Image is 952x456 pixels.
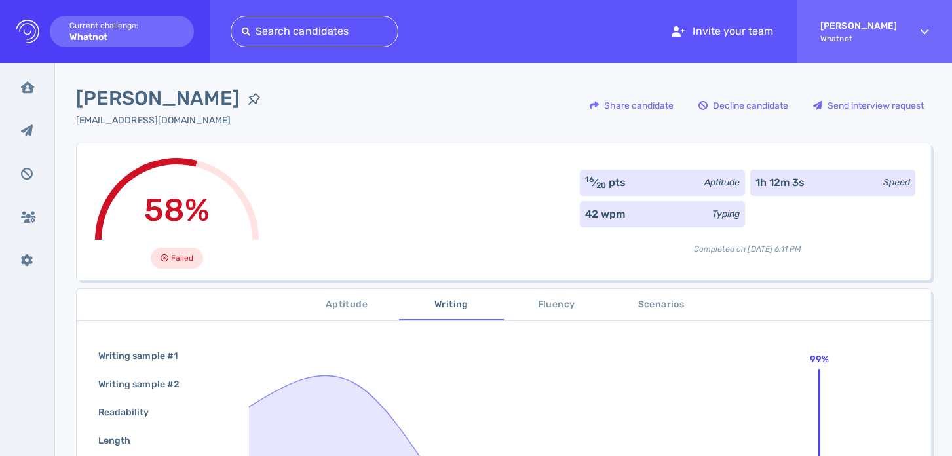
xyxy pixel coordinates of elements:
div: Share candidate [583,90,680,121]
button: Decline candidate [691,90,795,121]
div: ⁄ pts [585,175,626,191]
sub: 20 [596,181,606,190]
div: Completed on [DATE] 6:11 PM [580,233,915,255]
span: Scenarios [617,297,706,313]
strong: [PERSON_NAME] [820,20,897,31]
div: 42 wpm [585,206,625,222]
span: Fluency [512,297,601,313]
div: Writing sample #1 [96,347,193,366]
div: Click to copy the email address [76,113,269,127]
div: Readability [96,403,165,422]
span: Writing [407,297,496,313]
span: Whatnot [820,34,897,43]
span: 58% [144,191,209,229]
div: 1h 12m 3s [755,175,805,191]
div: Typing [712,207,740,221]
div: Speed [883,176,910,189]
span: Aptitude [302,297,391,313]
div: Aptitude [704,176,740,189]
text: 99% [810,354,829,365]
sup: 16 [585,175,594,184]
div: Decline candidate [692,90,795,121]
div: Length [96,431,146,450]
div: Writing sample #2 [96,375,195,394]
span: Failed [171,250,193,266]
button: Send interview request [806,90,931,121]
span: [PERSON_NAME] [76,84,240,113]
div: Send interview request [807,90,930,121]
button: Share candidate [582,90,681,121]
